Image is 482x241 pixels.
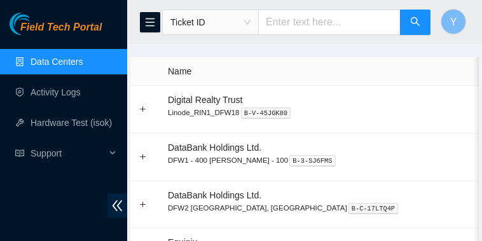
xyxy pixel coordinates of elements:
[138,152,148,162] button: Expand row
[289,155,335,167] kbd: B-3-SJ6FMS
[400,10,430,35] button: search
[107,194,127,217] span: double-left
[168,190,261,200] span: DataBank Holdings Ltd.
[138,199,148,209] button: Expand row
[10,13,64,35] img: Akamai Technologies
[348,203,399,214] kbd: B-C-17LTQ4P
[258,10,401,35] input: Enter text here...
[170,13,251,32] span: Ticket ID
[141,17,160,27] span: menu
[10,23,102,39] a: Akamai TechnologiesField Tech Portal
[140,12,160,32] button: menu
[168,142,261,153] span: DataBank Holdings Ltd.
[441,9,466,34] button: Y
[31,57,83,67] a: Data Centers
[450,14,457,30] span: Y
[168,95,242,105] span: Digital Realty Trust
[410,17,420,29] span: search
[241,107,291,119] kbd: B-V-45JGK80
[15,149,24,158] span: read
[138,104,148,114] button: Expand row
[31,141,106,166] span: Support
[20,22,102,34] span: Field Tech Portal
[31,87,81,97] a: Activity Logs
[31,118,112,128] a: Hardware Test (isok)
